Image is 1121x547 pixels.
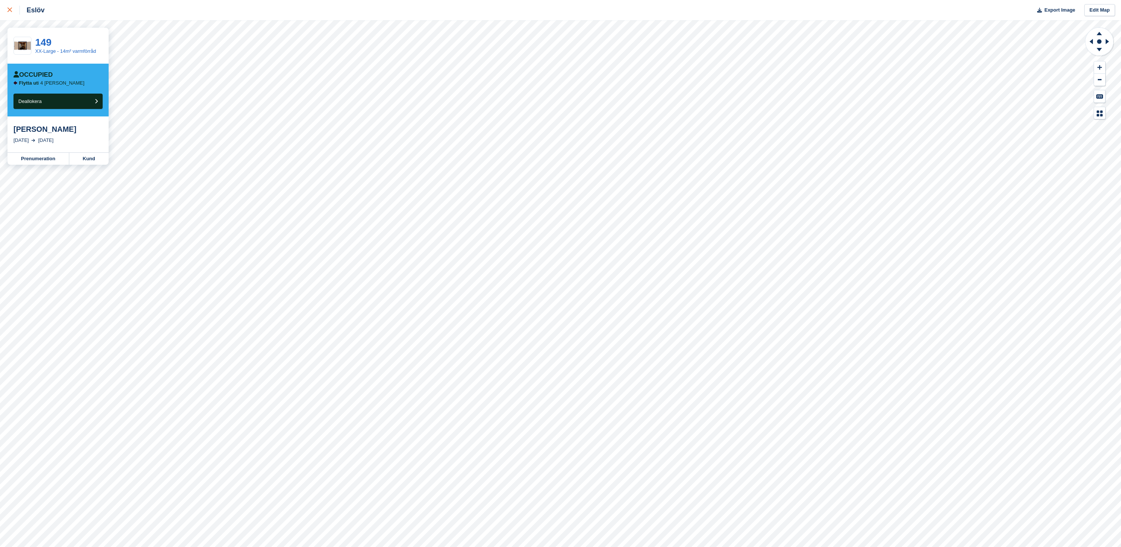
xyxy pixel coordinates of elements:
span: Export Image [1044,6,1075,14]
a: Edit Map [1084,4,1115,16]
button: Zoom Out [1094,74,1105,86]
button: Deallokera [13,94,103,109]
span: Deallokera [18,98,42,104]
img: Prc.24.3%20(1).png [14,41,31,50]
div: Eslöv [20,6,45,15]
a: Prenumeration [7,153,69,165]
button: Map Legend [1094,107,1105,119]
div: [DATE] [38,137,54,144]
img: arrow-right-light-icn-cde0832a797a2874e46488d9cf13f60e5c3a73dbe684e267c42b8395dfbc2abf.svg [31,139,35,142]
a: Kund [69,153,109,165]
a: 149 [35,37,51,48]
a: XX-Large - 14m² varmförråd [35,48,96,54]
p: i 4 [PERSON_NAME] [19,80,85,86]
button: Export Image [1033,4,1075,16]
button: Keyboard Shortcuts [1094,90,1105,103]
button: Zoom In [1094,61,1105,74]
img: arrow-left-icn-90495f2de72eb5bd0bd1c3c35deca35cc13f817d75bef06ecd7c0b315636ce7e.svg [13,81,17,85]
div: [PERSON_NAME] [13,125,103,134]
div: [DATE] [13,137,29,144]
div: Occupied [13,71,53,79]
span: Flytta ut [19,80,38,86]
